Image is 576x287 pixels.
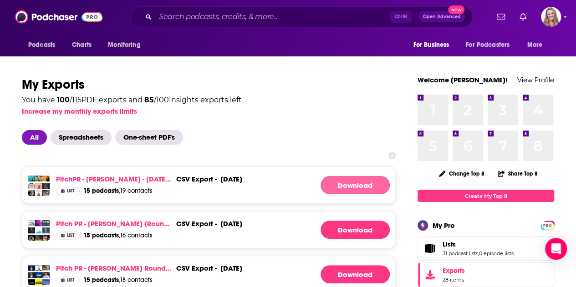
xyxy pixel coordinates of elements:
span: Lists [418,236,554,261]
img: The Justin Prince Show [42,272,50,279]
span: Monitoring [108,39,140,51]
span: 100 [57,96,70,104]
div: export - [176,175,217,183]
span: csv [176,264,190,272]
button: Change Top 8 [433,168,490,179]
a: 15 podcasts,16 contacts [83,232,153,240]
img: This Is Small Business [35,176,42,183]
img: Become Your Own Boss: Tips for Starting and Growing Your Own Small Business [28,176,35,183]
img: Sense Per Mile [28,235,35,242]
span: List [67,189,75,193]
button: open menu [460,36,523,54]
span: Ctrl K [390,11,412,23]
div: Open Intercom Messenger [545,238,567,260]
img: User Profile [541,7,561,27]
a: Show notifications dropdown [493,9,509,25]
button: open menu [521,36,554,54]
div: You have / 115 PDF exports and / 100 Insights exports left [22,96,242,104]
img: Supply Chain Pioneers [35,227,42,235]
a: Lists [421,242,439,255]
a: PRO [542,222,553,228]
input: Search podcasts, credits, & more... [155,10,390,24]
button: open menu [102,36,152,54]
img: Small Business PR [42,176,50,183]
a: Generating File [321,221,390,239]
span: List [67,233,75,238]
a: Show notifications dropdown [516,9,530,25]
a: Generating File [321,265,390,283]
a: PitchPR - [PERSON_NAME] - [DATE] (Copy) [56,175,173,183]
span: Charts [72,39,92,51]
img: Marketing Ink: Big Ideas for Local Businesses [28,190,35,197]
a: Lists [443,240,514,248]
button: All [22,130,51,145]
a: 15 podcasts,18 contacts [83,276,153,284]
a: 31 podcast lists [443,250,478,257]
div: [DATE] [220,175,242,183]
span: csv [176,219,190,228]
a: Welcome [PERSON_NAME]! [418,76,508,84]
span: , [478,250,479,257]
img: Founder's Story [35,265,42,272]
a: View Profile [517,76,554,84]
h1: My Exports [22,76,396,93]
span: Podcasts [28,39,55,51]
div: My Pro [433,221,455,230]
span: More [527,39,543,51]
span: List [67,278,75,282]
img: Grow Your Local Business [35,190,42,197]
a: Generating File [321,176,390,194]
img: Beyond the Box [28,227,35,235]
button: open menu [22,36,67,54]
span: Open Advanced [423,15,461,19]
span: 15 podcasts [83,187,119,195]
a: Pitch PR - [PERSON_NAME] (Round 4) - [DATE] (Copy) [56,219,173,228]
div: [DATE] [220,264,242,272]
span: 28 items [443,277,465,283]
span: 15 podcasts [83,276,119,284]
img: Manufacturing Talk Radio [35,279,42,287]
span: 15 podcasts [83,232,119,239]
button: Show profile menu [541,7,561,27]
a: 15 podcasts,19 contacts [83,187,153,195]
div: export - [176,264,217,272]
img: Making Good: Small Business Podcast [35,183,42,190]
span: csv [176,175,190,183]
img: Podchaser - Follow, Share and Rate Podcasts [15,8,102,25]
div: [DATE] [220,219,242,228]
img: Leaders Of Transformation [42,265,50,272]
span: Lists [443,240,456,248]
img: Supply Chain - Unfiltered [35,220,42,227]
span: Exports [443,267,465,275]
button: One-sheet PDF's [115,130,187,145]
span: For Business [413,39,449,51]
img: Manufacturing Hub [28,265,35,272]
a: 0 episode lists [479,250,514,257]
span: New [448,5,464,14]
img: Supply Chain in the Fast Lane [28,220,35,227]
button: Open AdvancedNew [419,11,465,22]
button: Spreadsheets [51,130,115,145]
button: open menu [407,36,460,54]
a: Charts [66,36,97,54]
div: Search podcasts, credits, & more... [130,6,473,27]
img: Construction Leaders Podcast [35,272,42,279]
img: Seeds of Tao: Impact entrepreneurs seeding regenerative paths beyond sustainability [28,272,35,279]
span: PRO [542,222,553,229]
img: Supply Chain Connect [42,227,50,235]
img: FTR | State of Freight [42,220,50,227]
span: Logged in as KirstinPitchPR [541,7,561,27]
span: Spreadsheets [51,130,112,145]
a: Create My Top 8 [418,190,554,202]
div: export - [176,219,217,228]
img: Modern Craftsman [28,279,35,287]
img: Construction Genius [42,279,50,287]
span: Exports [421,268,439,281]
button: Increase my monthly exports limits [22,107,137,116]
img: Talking Transports [35,235,42,242]
img: The How of Business - How to start, run, grow and exit a small business. [28,183,35,190]
img: The Lead Pedal Podcast for Truck Drivers [42,235,50,242]
span: 85 [144,96,154,104]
